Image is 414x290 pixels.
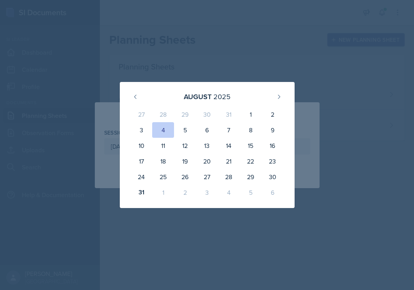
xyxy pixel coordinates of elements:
[152,107,174,122] div: 28
[261,185,283,200] div: 6
[131,122,153,138] div: 3
[240,107,261,122] div: 1
[131,169,153,185] div: 24
[261,122,283,138] div: 9
[196,169,218,185] div: 27
[240,185,261,200] div: 5
[196,107,218,122] div: 30
[218,107,240,122] div: 31
[218,153,240,169] div: 21
[196,122,218,138] div: 6
[261,169,283,185] div: 30
[218,138,240,153] div: 14
[261,153,283,169] div: 23
[174,107,196,122] div: 29
[131,153,153,169] div: 17
[218,185,240,200] div: 4
[261,107,283,122] div: 2
[174,122,196,138] div: 5
[240,169,261,185] div: 29
[152,122,174,138] div: 4
[184,91,211,102] div: August
[218,169,240,185] div: 28
[240,122,261,138] div: 8
[174,169,196,185] div: 26
[131,185,153,200] div: 31
[213,91,231,102] div: 2025
[196,138,218,153] div: 13
[131,138,153,153] div: 10
[174,138,196,153] div: 12
[152,138,174,153] div: 11
[152,169,174,185] div: 25
[196,153,218,169] div: 20
[174,153,196,169] div: 19
[240,138,261,153] div: 15
[196,185,218,200] div: 3
[131,107,153,122] div: 27
[218,122,240,138] div: 7
[152,153,174,169] div: 18
[174,185,196,200] div: 2
[261,138,283,153] div: 16
[240,153,261,169] div: 22
[152,185,174,200] div: 1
